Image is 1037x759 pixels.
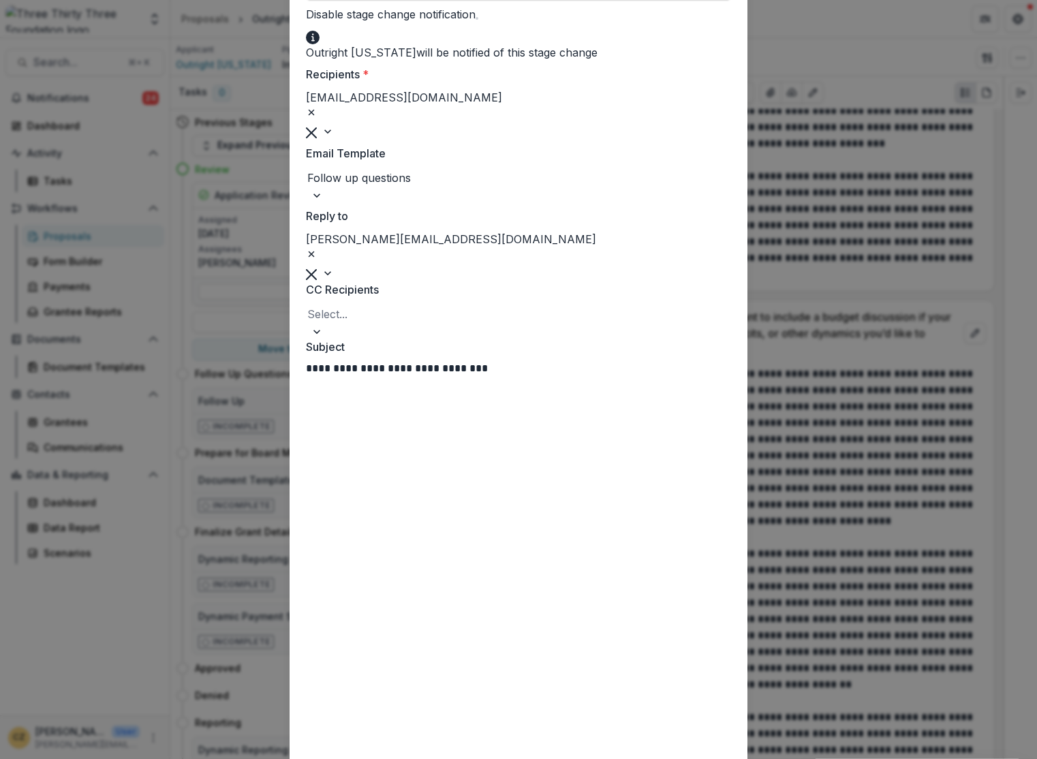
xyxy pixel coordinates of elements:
div: Clear selected options [306,265,317,281]
div: Clear selected options [306,123,317,140]
label: Recipients [306,66,723,82]
span: [EMAIL_ADDRESS][DOMAIN_NAME] [306,91,502,104]
div: Remove christine@threethirtythree.net [306,247,596,264]
label: Disable stage change notification [306,6,476,22]
span: [PERSON_NAME][EMAIL_ADDRESS][DOMAIN_NAME] [306,232,596,246]
label: CC Recipients [306,281,723,298]
div: Remove ginger@outrightvt.org [306,106,502,122]
label: Subject [306,339,723,355]
label: Reply to [306,208,723,224]
div: Outright [US_STATE] will be notified of this stage change [306,28,598,61]
label: Email Template [306,145,723,161]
